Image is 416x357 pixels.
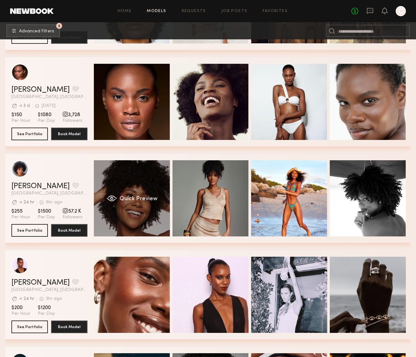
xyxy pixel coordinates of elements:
div: < 3 d [19,104,30,108]
a: Home [118,9,132,13]
span: 57.2 K [62,208,82,215]
a: Models [147,9,166,13]
span: Per Hour [11,118,30,124]
span: $255 [11,208,30,215]
span: Followers [62,118,82,124]
button: Book Model [51,224,88,237]
a: C [396,6,406,16]
span: $1200 [38,305,55,311]
button: See Portfolio [11,128,48,140]
a: Job Posts [221,9,248,13]
span: Advanced Filters [19,29,54,34]
div: < 24 hr [19,200,34,205]
span: [GEOGRAPHIC_DATA], [GEOGRAPHIC_DATA] [11,191,88,196]
span: Per Day [38,118,55,124]
span: Followers [62,215,82,220]
span: $1500 [38,208,55,215]
a: Favorites [263,9,288,13]
a: [PERSON_NAME] [11,182,70,190]
span: [GEOGRAPHIC_DATA], [GEOGRAPHIC_DATA] [11,288,88,292]
span: Quick Preview [120,196,158,202]
a: [PERSON_NAME] [11,86,70,94]
span: Per Hour [11,311,30,317]
div: < 24 hr [19,297,34,301]
button: Book Model [51,128,88,140]
span: 3,728 [62,112,82,118]
span: $200 [11,305,30,311]
span: $150 [11,112,30,118]
a: [PERSON_NAME] [11,279,70,287]
span: [GEOGRAPHIC_DATA], [GEOGRAPHIC_DATA] [11,95,88,99]
span: 2 [58,24,60,27]
div: 6hr ago [46,200,62,205]
button: Book Model [51,321,88,333]
div: 3hr ago [46,297,62,301]
a: Requests [182,9,206,13]
button: See Portfolio [11,224,48,237]
div: [DATE] [42,104,55,108]
span: Per Day [38,215,55,220]
span: Per Hour [11,215,30,220]
span: $1080 [38,112,55,118]
button: 2Advanced Filters [6,24,60,37]
span: Per Day [38,311,55,317]
button: See Portfolio [11,321,48,333]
